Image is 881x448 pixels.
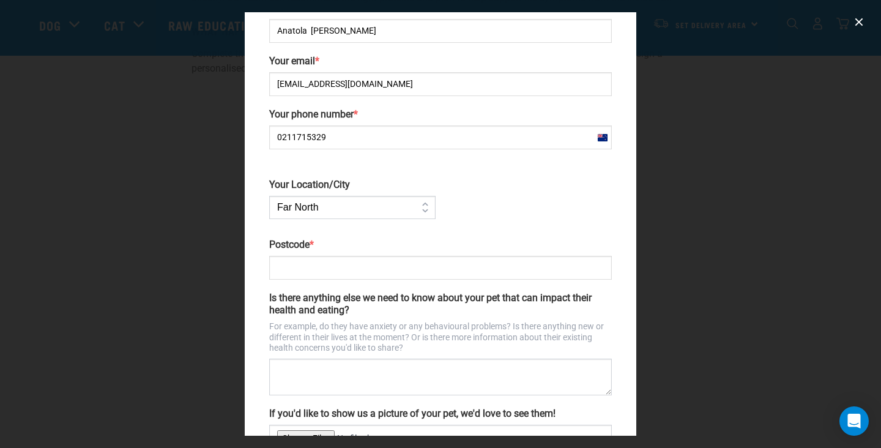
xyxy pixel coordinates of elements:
[839,406,869,436] div: Open Intercom Messenger
[269,108,612,121] label: Your phone number
[269,321,612,354] p: For example, do they have anxiety or any behavioural problems? Is there anything new or different...
[269,408,612,420] label: If you'd like to show us a picture of your pet, we'd love to see them!
[849,12,869,32] button: close
[269,239,612,251] label: Postcode
[593,126,611,149] div: New Zealand: +64
[269,292,612,316] label: Is there anything else we need to know about your pet that can impact their health and eating?
[269,55,612,67] label: Your email
[269,179,436,191] label: Your Location/City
